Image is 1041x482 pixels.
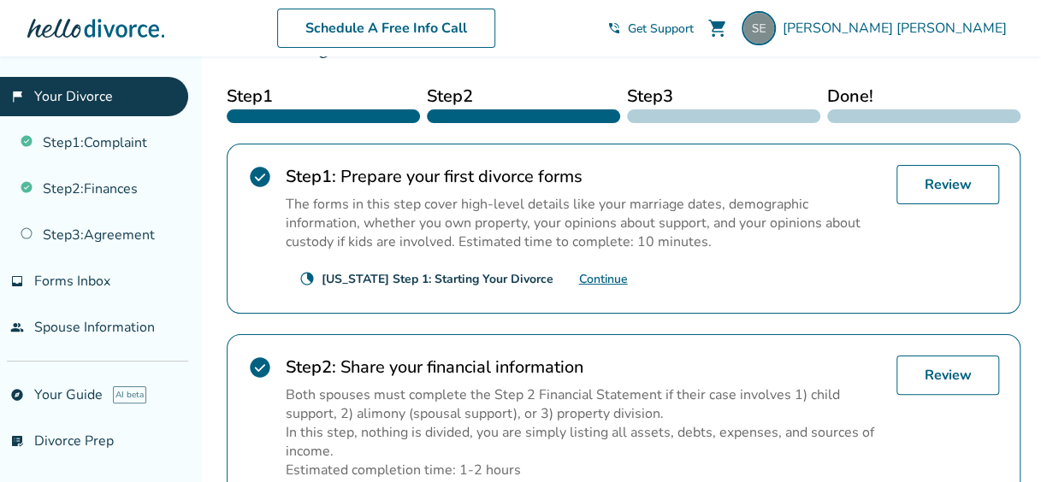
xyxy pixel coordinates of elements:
span: AI beta [113,386,146,403]
a: Review [896,165,999,204]
span: [PERSON_NAME] [PERSON_NAME] [783,19,1014,38]
span: people [10,320,24,334]
span: inbox [10,274,24,288]
h2: Prepare your first divorce forms [286,165,883,188]
p: Both spouses must complete the Step 2 Financial Statement if their case involves 1) child support... [286,385,883,423]
a: Review [896,356,999,395]
div: The forms in this step cover high-level details like your marriage dates, demographic information... [286,195,883,251]
span: check_circle [248,165,272,189]
span: check_circle [248,356,272,379]
span: phone_in_talk [607,21,621,35]
a: Schedule A Free Info Call [277,9,495,48]
p: In this step, nothing is divided, you are simply listing all assets, debts, expenses, and sources... [286,423,883,461]
span: flag_2 [10,90,24,103]
span: Step 1 [227,84,420,109]
a: Continue [579,271,628,287]
strong: Step 1 : [286,165,336,188]
span: Forms Inbox [34,272,110,291]
span: Step 3 [627,84,820,109]
span: explore [10,388,24,402]
span: Done! [827,84,1020,109]
span: Step 2 [427,84,620,109]
span: shopping_cart [707,18,728,38]
strong: Step 2 : [286,356,336,379]
h2: Share your financial information [286,356,883,379]
span: clock_loader_40 [299,271,315,286]
span: list_alt_check [10,434,24,448]
img: smelso19@gmail.com [742,11,776,45]
span: Get Support [628,21,694,37]
a: phone_in_talkGet Support [607,21,694,37]
p: Estimated completion time: 1-2 hours [286,461,883,479]
div: [US_STATE] Step 1: Starting Your Divorce [322,271,553,287]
